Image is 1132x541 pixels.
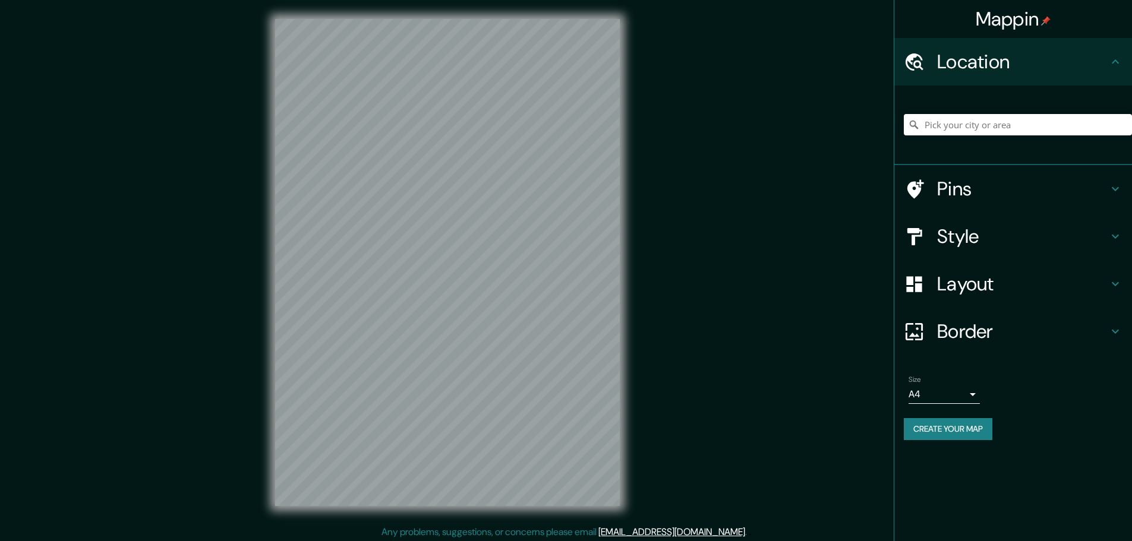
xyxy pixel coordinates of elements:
[937,272,1108,296] h4: Layout
[381,525,747,539] p: Any problems, suggestions, or concerns please email .
[598,526,745,538] a: [EMAIL_ADDRESS][DOMAIN_NAME]
[894,38,1132,86] div: Location
[937,50,1108,74] h4: Location
[275,19,620,506] canvas: Map
[749,525,751,539] div: .
[894,308,1132,355] div: Border
[904,418,992,440] button: Create your map
[894,165,1132,213] div: Pins
[937,224,1108,248] h4: Style
[904,114,1132,135] input: Pick your city or area
[894,213,1132,260] div: Style
[1041,16,1051,26] img: pin-icon.png
[909,385,980,404] div: A4
[937,319,1108,343] h4: Border
[937,177,1108,201] h4: Pins
[894,260,1132,308] div: Layout
[909,375,921,385] label: Size
[976,7,1051,31] h4: Mappin
[747,525,749,539] div: .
